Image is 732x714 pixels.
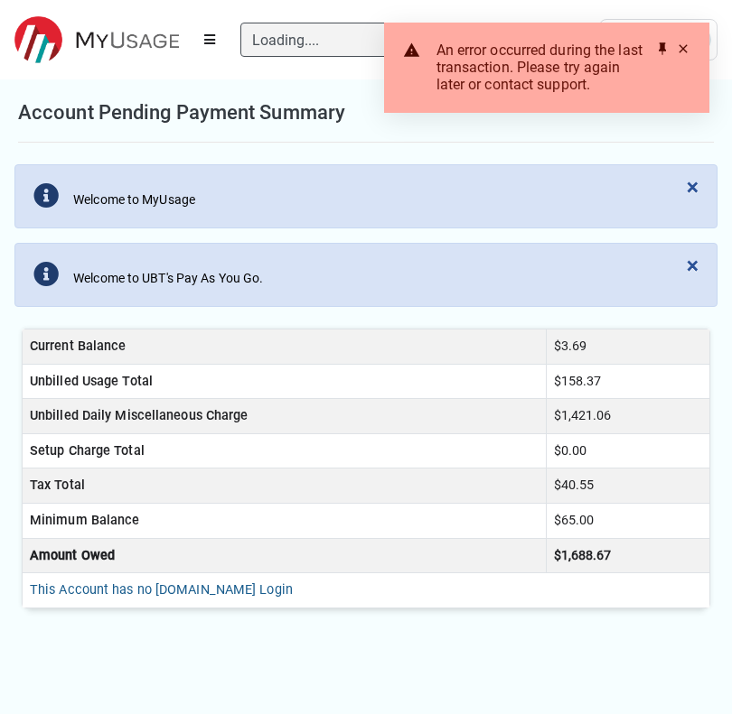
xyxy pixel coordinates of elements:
strong: $1,688.67 [554,548,612,563]
div: Close [676,42,690,56]
div: Welcome to UBT's Pay As You Go. [73,269,263,288]
th: Tax Total [23,468,547,504]
a: User Settings [599,19,718,60]
button: Close [669,165,717,209]
input: Search [240,23,535,57]
td: $0.00 [546,433,709,468]
h1: Account Pending Payment Summary [18,97,345,127]
td: $3.69 [546,329,709,365]
td: $65.00 [546,504,709,539]
a: This Account has no [DOMAIN_NAME] Login [30,582,293,598]
div: Welcome to MyUsage [73,190,195,209]
span: An error occurred during the last transaction. Please try again later or contact support. [436,42,643,93]
button: Menu [193,23,226,56]
span: × [687,174,699,199]
span: × [687,253,699,278]
img: ESITESTV3 Logo [14,16,179,64]
div: Pin [655,42,670,56]
th: Current Balance [23,329,547,365]
th: Minimum Balance [23,504,547,539]
td: $40.55 [546,468,709,504]
td: $158.37 [546,364,709,399]
th: Setup Charge Total [23,433,547,468]
button: Close [669,244,717,287]
th: Unbilled Daily Miscellaneous Charge [23,399,547,434]
strong: Amount Owed [30,548,115,563]
th: Unbilled Usage Total [23,364,547,399]
td: $1,421.06 [546,399,709,434]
